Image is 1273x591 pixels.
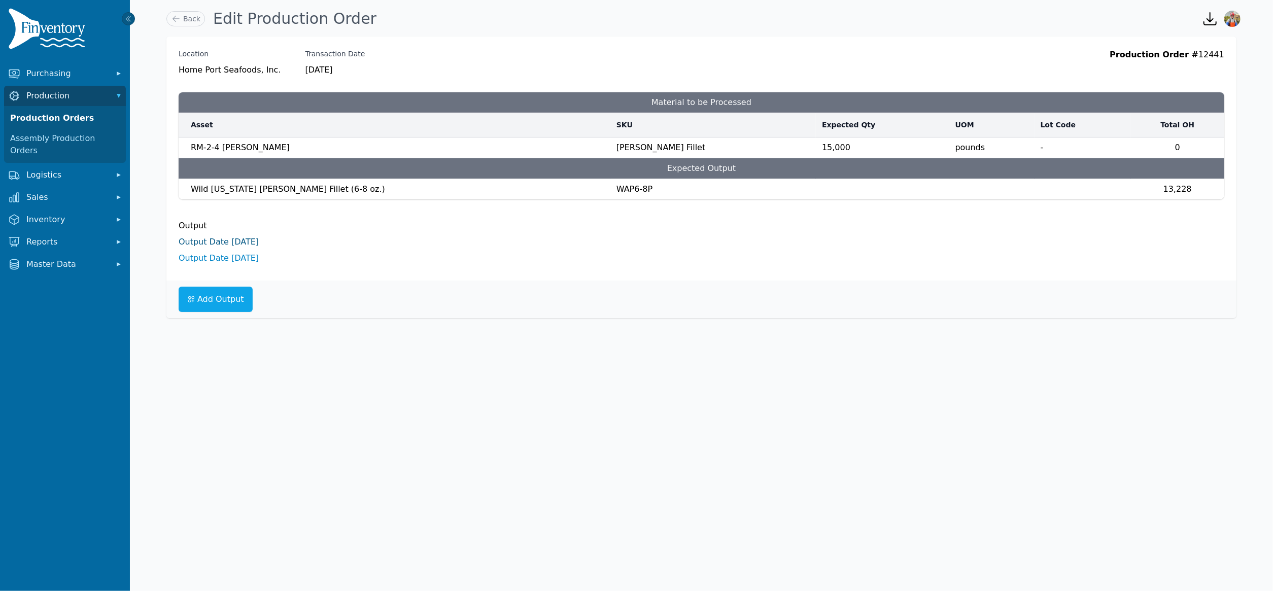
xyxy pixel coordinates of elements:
[8,8,89,53] img: Finventory
[610,113,816,137] th: SKU
[4,86,126,106] button: Production
[179,216,1224,232] h3: Output
[4,254,126,274] button: Master Data
[1041,143,1044,152] span: -
[6,108,124,128] a: Production Orders
[26,90,108,102] span: Production
[179,253,259,263] a: Output Date [DATE]
[26,214,108,226] span: Inventory
[4,232,126,252] button: Reports
[26,236,108,248] span: Reports
[26,258,108,270] span: Master Data
[822,143,850,152] span: 15,000
[26,169,108,181] span: Logistics
[1131,113,1224,137] th: Total OH
[191,184,385,194] span: Wild [US_STATE] [PERSON_NAME] Fillet (6-8 oz.)
[179,64,281,76] span: Home Port Seafoods, Inc.
[1110,50,1198,59] span: Production Order #
[305,64,365,76] span: [DATE]
[191,143,290,152] span: RM-2-4 [PERSON_NAME]
[610,137,816,158] td: [PERSON_NAME] Fillet
[1131,137,1224,158] td: 0
[179,158,1224,179] td: Expected Output
[26,191,108,203] span: Sales
[179,92,1224,113] h3: Material to be Processed
[179,49,281,59] label: Location
[949,113,1035,137] th: UOM
[1131,179,1224,200] td: 13,228
[26,67,108,80] span: Purchasing
[166,11,205,26] a: Back
[955,142,1028,154] span: pounds
[1224,11,1241,27] img: Sera Wheeler
[4,165,126,185] button: Logistics
[816,113,949,137] th: Expected Qty
[4,210,126,230] button: Inventory
[213,10,376,28] h1: Edit Production Order
[1035,113,1131,137] th: Lot Code
[1110,49,1224,76] div: 12441
[179,113,610,137] th: Asset
[610,179,816,200] td: WAP6-8P
[4,187,126,207] button: Sales
[179,237,259,247] a: Output Date [DATE]
[6,128,124,161] a: Assembly Production Orders
[179,287,253,312] a: Add Output
[305,49,365,59] label: Transaction Date
[4,63,126,84] button: Purchasing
